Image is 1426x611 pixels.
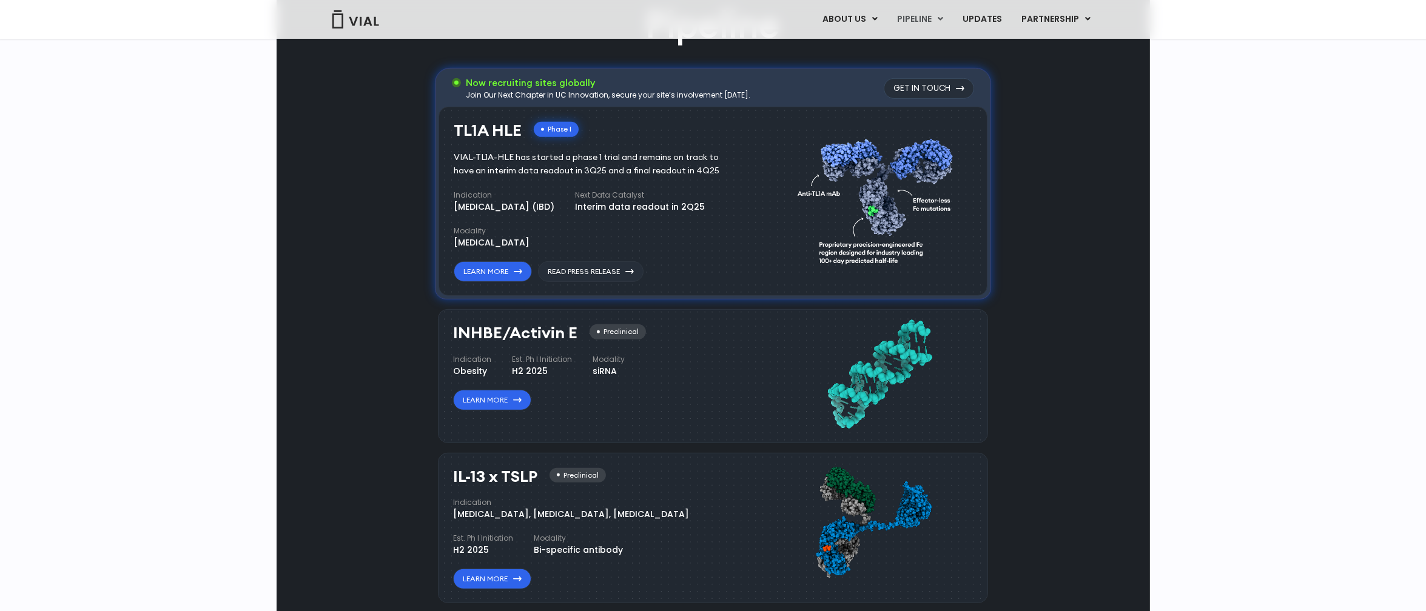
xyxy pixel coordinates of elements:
h4: Indication [453,354,491,365]
h4: Modality [534,533,623,544]
a: PARTNERSHIPMenu Toggle [1012,9,1101,30]
div: VIAL-TL1A-HLE has started a phase 1 trial and remains on track to have an interim data readout in... [454,151,737,178]
a: Learn More [453,390,531,410]
a: Read Press Release [538,261,644,282]
div: Join Our Next Chapter in UC Innovation, secure your site’s involvement [DATE]. [466,90,750,101]
h4: Indication [453,497,689,508]
img: TL1A antibody diagram. [798,116,960,282]
h4: Modality [454,225,530,236]
h3: IL-13 x TSLP [453,468,537,486]
div: Bi-specific antibody [534,544,623,556]
div: [MEDICAL_DATA], [MEDICAL_DATA], [MEDICAL_DATA] [453,508,689,521]
div: Obesity [453,365,491,378]
h3: Now recruiting sites globally [466,76,750,90]
div: [MEDICAL_DATA] (IBD) [454,201,554,213]
h3: TL1A HLE [454,122,522,139]
a: PIPELINEMenu Toggle [888,9,953,30]
h4: Next Data Catalyst [575,190,705,201]
a: Get in touch [884,78,974,99]
div: siRNA [593,365,625,378]
div: Preclinical [550,468,606,483]
a: Learn More [453,569,531,589]
img: Vial Logo [331,10,380,28]
h4: Modality [593,354,625,365]
div: Interim data readout in 2Q25 [575,201,705,213]
div: Phase I [534,122,579,137]
div: [MEDICAL_DATA] [454,236,530,249]
h4: Indication [454,190,554,201]
div: H2 2025 [512,365,572,378]
h3: INHBE/Activin E [453,324,577,342]
div: Preclinical [590,324,646,339]
h4: Est. Ph I Initiation [512,354,572,365]
div: H2 2025 [453,544,513,556]
a: Learn More [454,261,532,282]
a: UPDATES [953,9,1012,30]
a: ABOUT USMenu Toggle [813,9,887,30]
h4: Est. Ph I Initiation [453,533,513,544]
